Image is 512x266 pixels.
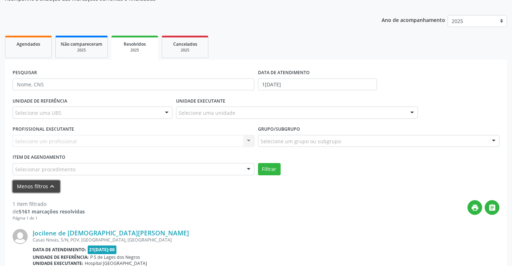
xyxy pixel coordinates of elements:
label: Item de agendamento [13,152,65,163]
label: UNIDADE DE REFERÊNCIA [13,95,67,107]
button: Menos filtroskeyboard_arrow_up [13,180,60,193]
div: de [13,208,85,215]
input: Selecione um intervalo [258,78,377,91]
span: Agendados [17,41,40,47]
span: Selecione um grupo ou subgrupo [260,137,341,145]
i: print [471,204,479,212]
button:  [485,200,499,215]
div: 2025 [61,48,102,53]
span: Resolvidos [124,41,146,47]
span: 21[DATE]:00 [88,245,117,254]
button: Filtrar [258,163,281,175]
span: Não compareceram [61,41,102,47]
label: UNIDADE EXECUTANTE [176,95,225,107]
div: Casas Novas, S/N, POV. [GEOGRAPHIC_DATA], [GEOGRAPHIC_DATA] [33,237,499,243]
div: Página 1 de 1 [13,215,85,221]
i:  [488,204,496,212]
img: img [13,229,28,244]
i: keyboard_arrow_up [48,182,56,190]
button: print [467,200,482,215]
strong: 5161 marcações resolvidas [19,208,85,215]
b: Unidade de referência: [33,254,89,260]
label: PESQUISAR [13,67,37,78]
span: Cancelados [173,41,197,47]
b: Data de atendimento: [33,247,86,253]
p: Ano de acompanhamento [382,15,445,24]
div: 2025 [116,48,153,53]
label: PROFISSIONAL EXECUTANTE [13,124,74,135]
span: Selecione uma unidade [179,109,235,117]
label: Grupo/Subgrupo [258,124,300,135]
label: DATA DE ATENDIMENTO [258,67,310,78]
a: Jocilene de [DEMOGRAPHIC_DATA][PERSON_NAME] [33,229,189,237]
div: 2025 [167,48,203,53]
div: 1 item filtrado [13,200,85,208]
input: Nome, CNS [13,78,254,91]
span: Selecione uma UBS [15,109,61,117]
span: P S de Lages dos Negros [90,254,140,260]
span: Selecionar procedimento [15,166,75,173]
